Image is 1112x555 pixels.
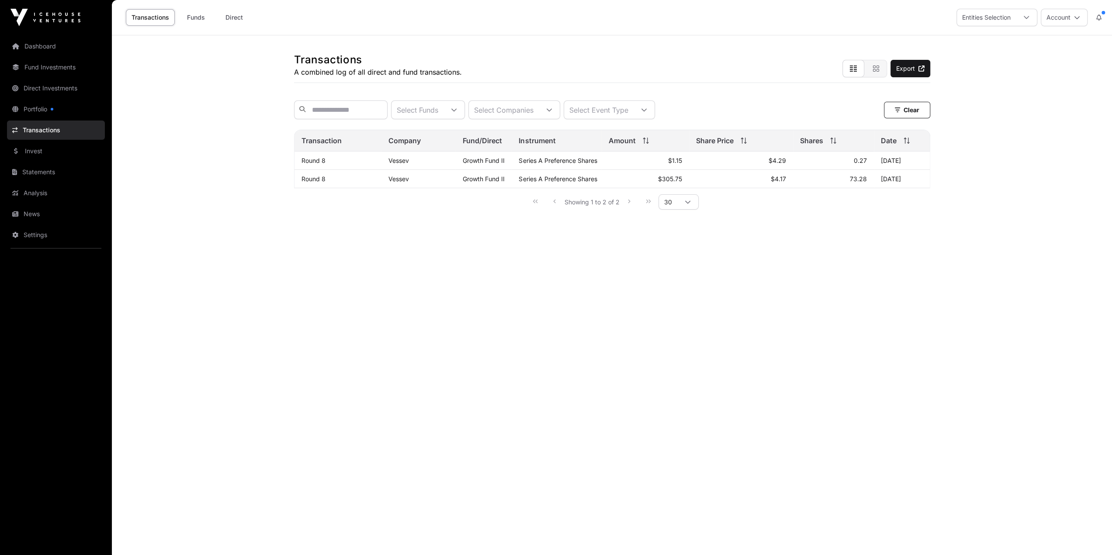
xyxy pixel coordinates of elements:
span: $4.29 [769,157,786,164]
div: Entities Selection [957,9,1016,26]
a: Export [890,60,930,77]
a: Direct [217,9,252,26]
img: Icehouse Ventures Logo [10,9,80,26]
a: Invest [7,141,105,161]
a: Growth Fund II [463,157,505,164]
span: Date [881,135,897,146]
span: Fund/Direct [463,135,502,146]
span: Rows per page [659,195,677,209]
button: Account [1041,9,1088,26]
a: Round 8 [301,157,326,164]
td: [DATE] [874,170,930,188]
span: Company [388,135,421,146]
span: Transaction [301,135,342,146]
a: Dashboard [7,37,105,56]
span: Showing 1 to 2 of 2 [565,198,620,206]
a: Vessev [388,175,409,183]
td: $305.75 [602,170,689,188]
span: Shares [800,135,823,146]
a: News [7,204,105,224]
a: Analysis [7,183,105,203]
a: Round 8 [301,175,326,183]
button: Clear [884,102,930,118]
a: Vessev [388,157,409,164]
a: Transactions [126,9,175,26]
a: Transactions [7,121,105,140]
a: Fund Investments [7,58,105,77]
div: Select Event Type [564,101,634,119]
span: Share Price [696,135,734,146]
h1: Transactions [294,53,462,67]
a: Funds [178,9,213,26]
span: $4.17 [771,175,786,183]
td: $1.15 [602,152,689,170]
span: Amount [609,135,636,146]
span: Instrument [519,135,555,146]
div: Select Companies [469,101,539,119]
a: Portfolio [7,100,105,119]
a: Direct Investments [7,79,105,98]
span: 0.27 [854,157,867,164]
div: Select Funds [391,101,443,119]
a: Settings [7,225,105,245]
a: Statements [7,162,105,182]
p: A combined log of all direct and fund transactions. [294,67,462,77]
td: [DATE] [874,152,930,170]
a: Growth Fund II [463,175,505,183]
span: Series A Preference Shares [519,175,597,183]
iframe: Chat Widget [1068,513,1112,555]
span: Series A Preference Shares [519,157,597,164]
span: 73.28 [850,175,867,183]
